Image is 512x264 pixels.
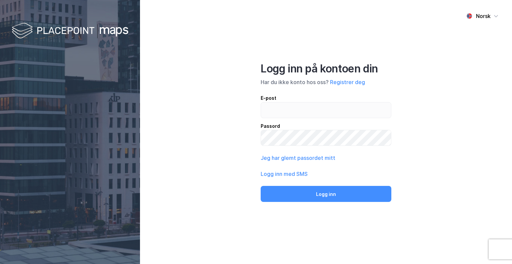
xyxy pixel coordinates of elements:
[330,78,365,86] button: Registrer deg
[261,122,391,130] div: Passord
[261,62,391,75] div: Logg inn på kontoen din
[261,94,391,102] div: E-post
[261,154,335,162] button: Jeg har glemt passordet mitt
[12,21,128,41] img: logo-white.f07954bde2210d2a523dddb988cd2aa7.svg
[261,186,391,202] button: Logg inn
[261,78,391,86] div: Har du ikke konto hos oss?
[261,170,308,178] button: Logg inn med SMS
[476,12,491,20] div: Norsk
